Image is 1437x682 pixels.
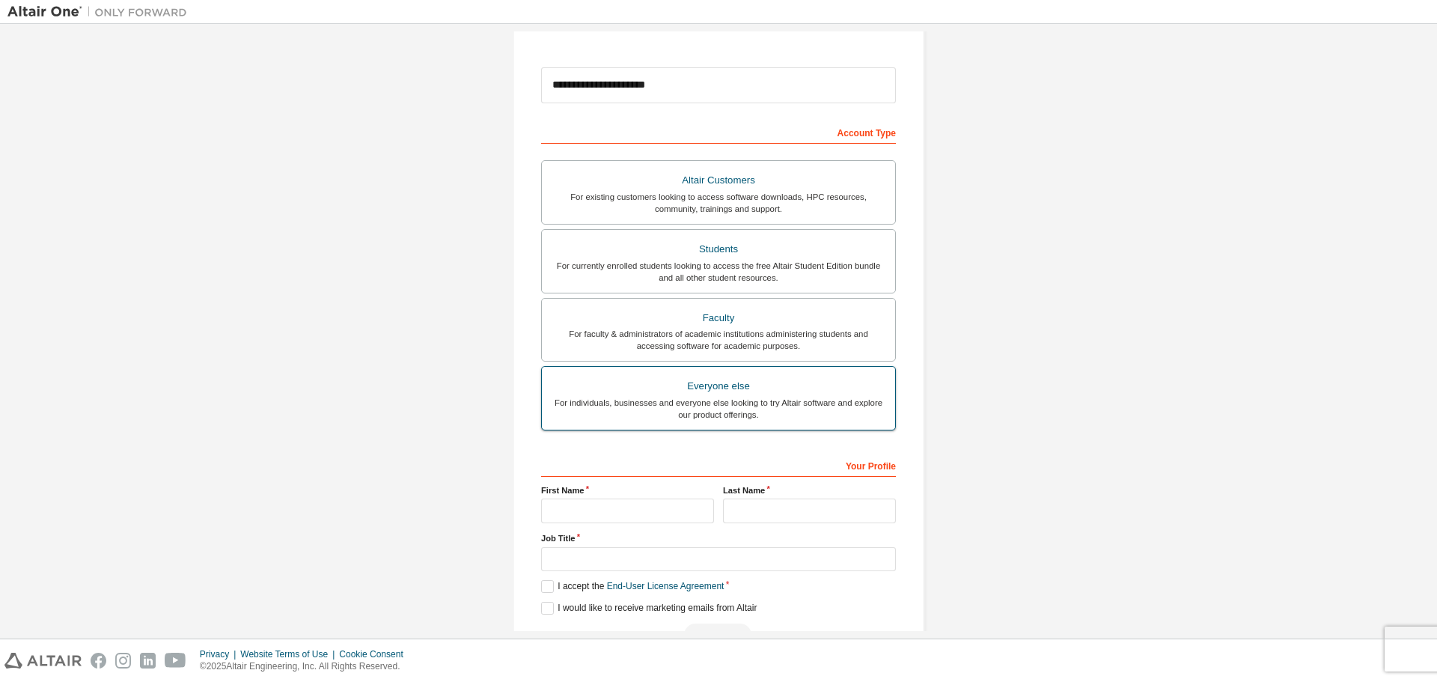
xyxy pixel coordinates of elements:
[551,397,886,421] div: For individuals, businesses and everyone else looking to try Altair software and explore our prod...
[541,624,896,646] div: Read and acccept EULA to continue
[541,532,896,544] label: Job Title
[541,580,724,593] label: I accept the
[4,653,82,669] img: altair_logo.svg
[339,648,412,660] div: Cookie Consent
[165,653,186,669] img: youtube.svg
[240,648,339,660] div: Website Terms of Use
[551,328,886,352] div: For faculty & administrators of academic institutions administering students and accessing softwa...
[551,170,886,191] div: Altair Customers
[551,239,886,260] div: Students
[91,653,106,669] img: facebook.svg
[200,660,412,673] p: © 2025 Altair Engineering, Inc. All Rights Reserved.
[541,602,757,615] label: I would like to receive marketing emails from Altair
[200,648,240,660] div: Privacy
[551,376,886,397] div: Everyone else
[607,581,724,591] a: End-User License Agreement
[551,260,886,284] div: For currently enrolled students looking to access the free Altair Student Edition bundle and all ...
[140,653,156,669] img: linkedin.svg
[541,484,714,496] label: First Name
[551,191,886,215] div: For existing customers looking to access software downloads, HPC resources, community, trainings ...
[7,4,195,19] img: Altair One
[541,453,896,477] div: Your Profile
[723,484,896,496] label: Last Name
[115,653,131,669] img: instagram.svg
[541,120,896,144] div: Account Type
[551,308,886,329] div: Faculty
